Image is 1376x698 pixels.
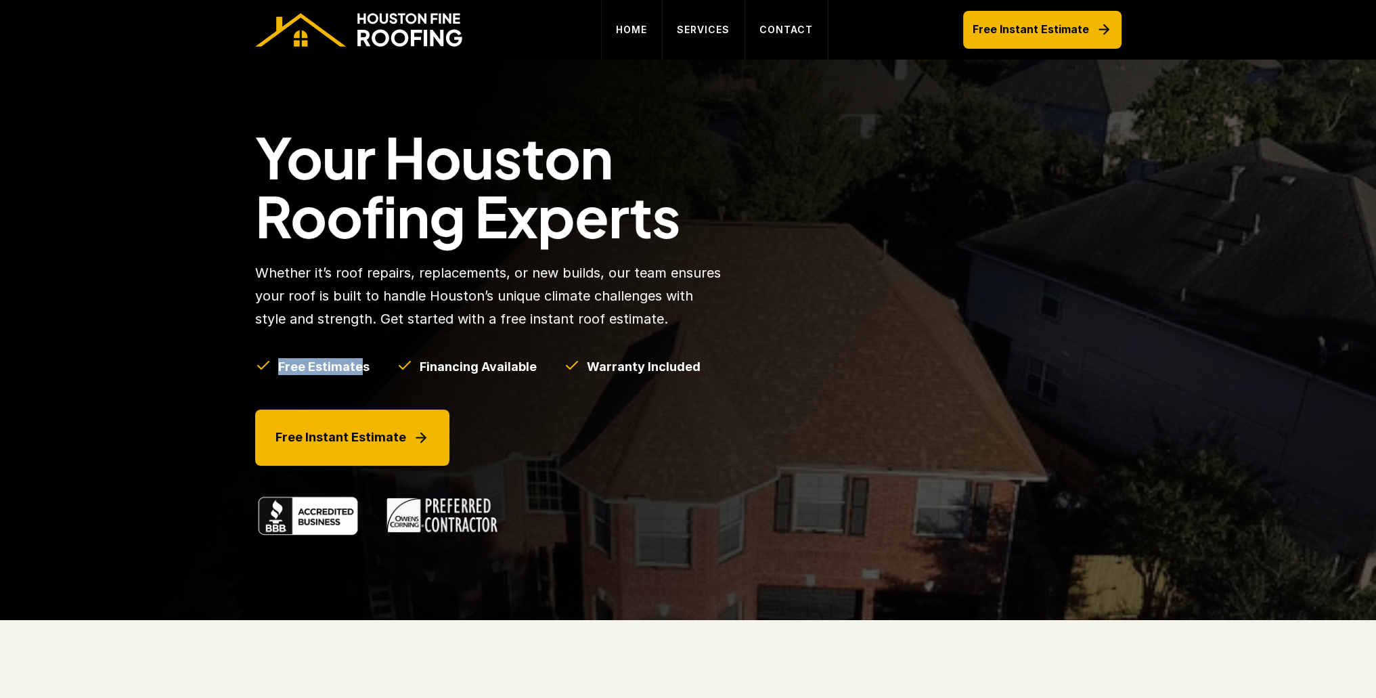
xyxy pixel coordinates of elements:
[255,261,724,330] p: Whether it’s roof repairs, replacements, or new builds, our team ensures your roof is built to ha...
[963,11,1122,48] a: Free Instant Estimate
[616,22,647,38] p: HOME
[278,358,370,375] h5: Free Estimates
[255,410,449,466] a: Free Instant Estimate
[587,358,701,375] h5: Warranty Included
[255,127,801,245] h1: Your Houston Roofing Experts
[973,20,1089,39] p: Free Instant Estimate
[759,22,813,38] p: CONTACT
[420,358,537,375] h5: Financing Available
[677,22,730,38] p: SERVICES
[275,427,406,448] p: Free Instant Estimate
